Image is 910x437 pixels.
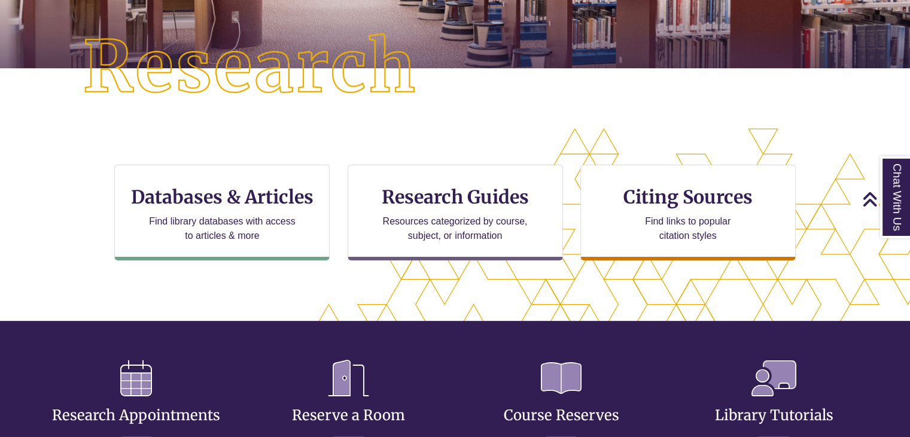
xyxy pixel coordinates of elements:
[52,377,220,424] a: Research Appointments
[292,377,405,424] a: Reserve a Room
[124,186,319,208] h3: Databases & Articles
[615,186,761,208] h3: Citing Sources
[629,214,746,243] p: Find links to popular citation styles
[144,214,300,243] p: Find library databases with access to articles & more
[580,165,796,260] a: Citing Sources Find links to popular citation styles
[377,214,533,243] p: Resources categorized by course, subject, or information
[862,191,907,207] a: Back to Top
[114,165,330,260] a: Databases & Articles Find library databases with access to articles & more
[504,377,619,424] a: Course Reserves
[358,186,553,208] h3: Research Guides
[348,165,563,260] a: Research Guides Resources categorized by course, subject, or information
[714,377,833,424] a: Library Tutorials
